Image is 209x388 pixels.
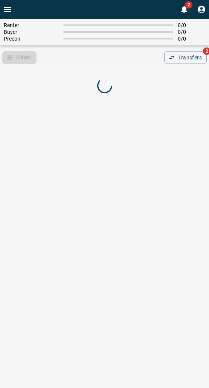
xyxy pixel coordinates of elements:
button: Profile [194,2,209,17]
span: 0 / 0 [178,29,205,35]
span: 2 [185,1,192,9]
span: Renter [4,22,59,28]
span: Precon [4,36,59,42]
span: 0 / 0 [178,22,205,28]
button: Transfers [164,51,207,64]
button: 2 [177,2,192,17]
span: 0 / 0 [178,36,205,42]
span: Buyer [4,29,59,35]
